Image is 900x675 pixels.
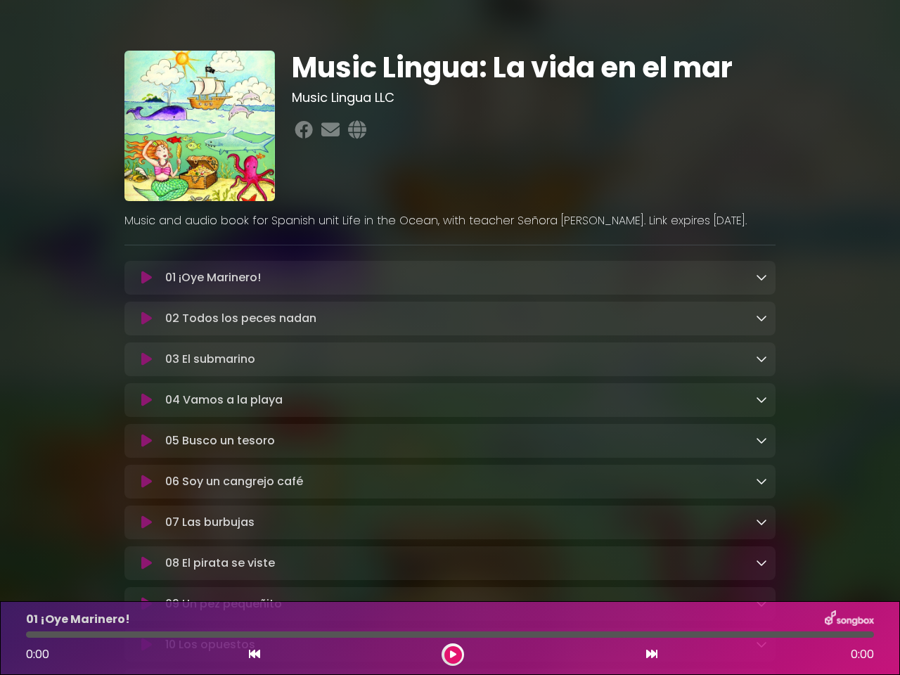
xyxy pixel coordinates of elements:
p: 08 El pirata se viste [165,555,275,572]
img: 1gTXAiTTHPbHeG12ZIqQ [124,51,275,201]
h1: Music Lingua: La vida en el mar [292,51,776,84]
p: 02 Todos los peces nadan [165,310,316,327]
span: 0:00 [851,646,874,663]
p: 07 Las burbujas [165,514,255,531]
p: 09 Un pez pequeñito [165,596,282,612]
p: 01 ¡Oye Marinero! [26,611,130,628]
h3: Music Lingua LLC [292,90,776,105]
p: Music and audio book for Spanish unit Life in the Ocean, with teacher Señora [PERSON_NAME]. Link ... [124,212,776,229]
p: 06 Soy un cangrejo café [165,473,303,490]
p: 05 Busco un tesoro [165,432,275,449]
p: 01 ¡Oye Marinero! [165,269,261,286]
p: 04 Vamos a la playa [165,392,283,409]
p: 03 El submarino [165,351,255,368]
span: 0:00 [26,646,49,662]
img: songbox-logo-white.png [825,610,874,629]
